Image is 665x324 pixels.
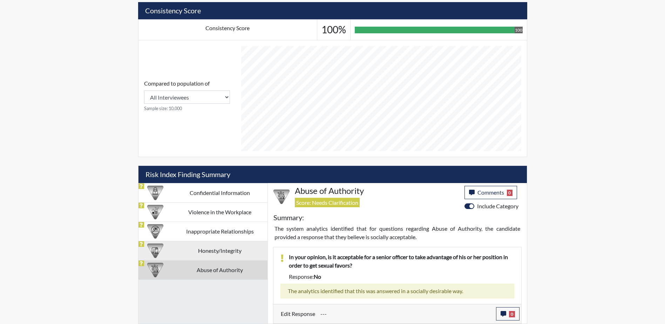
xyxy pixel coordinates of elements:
td: Honesty/Integrity [172,241,267,260]
h5: Risk Index Finding Summary [138,166,527,183]
img: CATEGORY%20ICON-01.94e51fac.png [273,189,290,205]
button: 0 [496,307,520,320]
h4: Abuse of Authority [295,186,459,196]
div: Response: [284,272,520,281]
span: no [314,273,321,280]
p: The system analytics identified that for questions regarding Abuse of Authority, the candidate pr... [274,224,520,241]
p: In your opinion, is it acceptable for a senior officer to take advantage of his or her position i... [289,253,514,270]
h5: Consistency Score [138,2,527,19]
span: 0 [509,311,515,317]
span: Comments [477,189,504,196]
div: The analytics identified that this was answered in a socially desirable way. [280,284,514,298]
label: Edit Response [281,307,315,320]
td: Abuse of Authority [172,260,267,279]
img: CATEGORY%20ICON-01.94e51fac.png [147,262,163,278]
img: CATEGORY%20ICON-11.a5f294f4.png [147,243,163,259]
div: 100 [515,27,523,33]
img: CATEGORY%20ICON-14.139f8ef7.png [147,223,163,239]
small: Sample size: 10,000 [144,105,230,112]
h5: Summary: [273,213,304,222]
span: Score: Needs Clarification [295,198,360,207]
div: Update the test taker's response, the change might impact the score [315,307,496,320]
td: Consistency Score [138,20,317,40]
img: CATEGORY%20ICON-05.742ef3c8.png [147,185,163,201]
button: Comments0 [464,186,517,199]
label: Compared to population of [144,79,210,88]
img: CATEGORY%20ICON-26.eccbb84f.png [147,204,163,220]
span: 0 [507,190,513,196]
label: Include Category [477,202,518,210]
h3: 100% [321,24,346,36]
td: Confidential Information [172,183,267,202]
td: Violence in the Workplace [172,202,267,222]
div: Consistency Score comparison among population [144,79,230,112]
td: Inappropriate Relationships [172,222,267,241]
